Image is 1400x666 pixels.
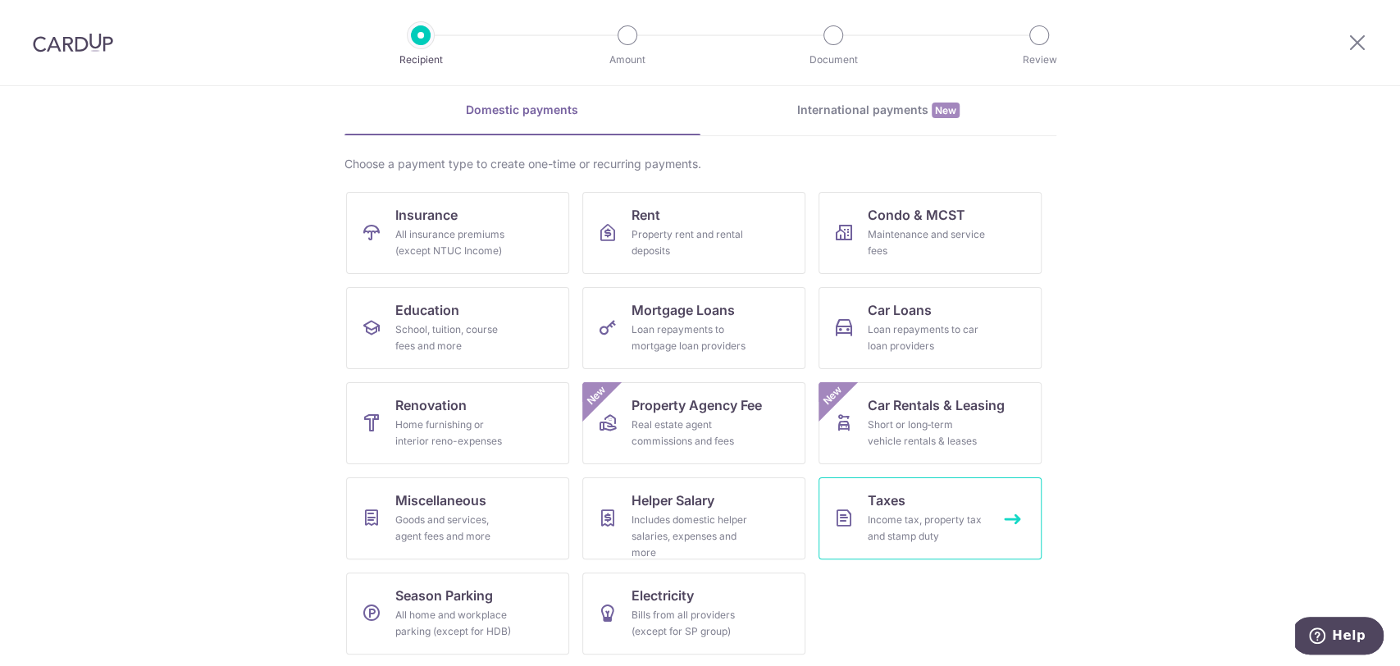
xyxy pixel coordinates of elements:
a: RenovationHome furnishing or interior reno-expenses [346,382,569,464]
iframe: Opens a widget where you can find more information [1295,617,1384,658]
span: Season Parking [395,586,493,605]
div: Property rent and rental deposits [632,226,750,259]
span: New [932,103,960,118]
div: Choose a payment type to create one-time or recurring payments. [344,156,1056,172]
div: All insurance premiums (except NTUC Income) [395,226,513,259]
a: MiscellaneousGoods and services, agent fees and more [346,477,569,559]
span: Mortgage Loans [632,300,735,320]
a: Mortgage LoansLoan repayments to mortgage loan providers [582,287,805,369]
span: Education [395,300,459,320]
div: Domestic payments [344,102,700,118]
span: Help [37,11,71,26]
div: International payments [700,102,1056,119]
div: Loan repayments to car loan providers [868,322,986,354]
div: Real estate agent commissions and fees [632,417,750,449]
div: School, tuition, course fees and more [395,322,513,354]
div: Loan repayments to mortgage loan providers [632,322,750,354]
a: Helper SalaryIncludes domestic helper salaries, expenses and more [582,477,805,559]
a: EducationSchool, tuition, course fees and more [346,287,569,369]
a: TaxesIncome tax, property tax and stamp duty [819,477,1042,559]
span: Rent [632,205,660,225]
span: Property Agency Fee [632,395,762,415]
span: Car Rentals & Leasing [868,395,1005,415]
span: Taxes [868,490,905,510]
span: Condo & MCST [868,205,965,225]
a: Car Rentals & LeasingShort or long‑term vehicle rentals & leasesNew [819,382,1042,464]
div: Goods and services, agent fees and more [395,512,513,545]
span: Electricity [632,586,694,605]
div: Home furnishing or interior reno-expenses [395,417,513,449]
a: Car LoansLoan repayments to car loan providers [819,287,1042,369]
a: Condo & MCSTMaintenance and service fees [819,192,1042,274]
div: All home and workplace parking (except for HDB) [395,607,513,640]
p: Recipient [360,52,481,68]
img: CardUp [33,33,113,52]
div: Short or long‑term vehicle rentals & leases [868,417,986,449]
a: Season ParkingAll home and workplace parking (except for HDB) [346,572,569,655]
span: New [582,382,609,409]
span: Miscellaneous [395,490,486,510]
a: Property Agency FeeReal estate agent commissions and feesNew [582,382,805,464]
a: RentProperty rent and rental deposits [582,192,805,274]
div: Income tax, property tax and stamp duty [868,512,986,545]
span: New [819,382,846,409]
span: Car Loans [868,300,932,320]
div: Bills from all providers (except for SP group) [632,607,750,640]
div: Includes domestic helper salaries, expenses and more [632,512,750,561]
div: Maintenance and service fees [868,226,986,259]
a: InsuranceAll insurance premiums (except NTUC Income) [346,192,569,274]
a: ElectricityBills from all providers (except for SP group) [582,572,805,655]
p: Review [978,52,1100,68]
span: Helper Salary [632,490,714,510]
span: Renovation [395,395,467,415]
p: Amount [567,52,688,68]
span: Insurance [395,205,458,225]
p: Document [773,52,894,68]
